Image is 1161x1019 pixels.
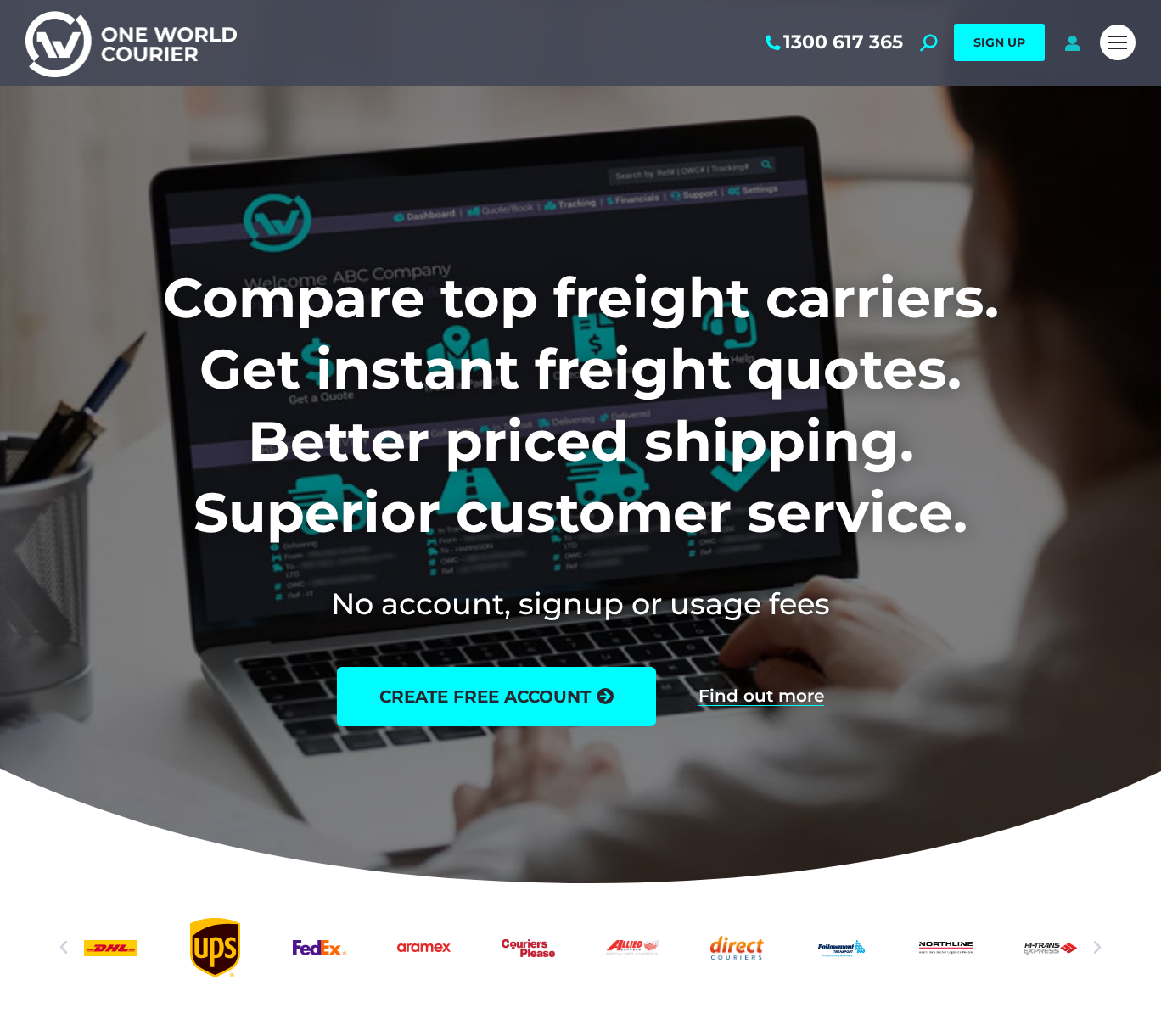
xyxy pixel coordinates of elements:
a: 1300 617 365 [762,31,903,53]
div: 6 / 25 [397,918,451,977]
div: 11 / 25 [919,918,973,977]
a: Find out more [698,687,824,706]
a: DHl logo [84,918,137,977]
a: Followmont transoirt web logo [815,918,868,977]
div: 12 / 25 [1024,918,1077,977]
div: 7 / 25 [502,918,555,977]
a: Aramex_logo [397,918,451,977]
div: Slides [84,918,1077,977]
a: Couriers Please logo [502,918,555,977]
div: 3 / 25 [84,918,137,977]
h2: No account, signup or usage fees [51,583,1111,624]
a: Hi-Trans_logo [1024,918,1077,977]
a: FedEx logo [293,918,346,977]
div: 5 / 25 [293,918,346,977]
span: SIGN UP [973,35,1025,50]
img: One World Courier [25,8,237,77]
h1: Compare top freight carriers. Get instant freight quotes. Better priced shipping. Superior custom... [51,262,1111,549]
div: 8 / 25 [606,918,659,977]
a: create free account [337,667,656,726]
a: UPS logo [188,918,242,977]
div: 4 / 25 [188,918,242,977]
a: SIGN UP [954,24,1045,61]
a: Allied Express logo [606,918,659,977]
div: 10 / 25 [815,918,868,977]
a: Direct Couriers logo [710,918,764,977]
div: 9 / 25 [710,918,764,977]
a: Northline logo [919,918,973,977]
a: Mobile menu icon [1100,25,1136,60]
